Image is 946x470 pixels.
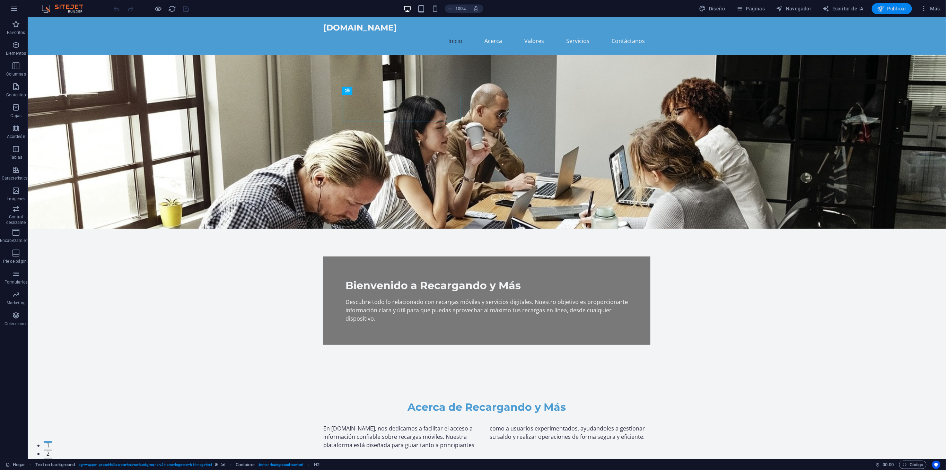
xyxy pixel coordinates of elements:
i: Recargar página [168,5,176,13]
button: Haga clic aquí para salir del modo de vista previa y continuar editando [154,5,163,13]
button: 2 [16,432,25,434]
font: Navegador [786,6,812,11]
button: 100% [445,5,470,13]
span: Click to select. Double-click to edit [236,461,255,469]
div: Diseño (Ctrl+Alt+Y) [697,3,728,14]
font: Cajas [11,113,22,118]
font: Diseño [709,6,725,11]
font: Escritor de IA [832,6,864,11]
font: Características [2,176,30,181]
button: Más [918,3,943,14]
img: Logotipo del editor [40,5,92,13]
font: Colecciones [5,321,27,326]
font: Favoritos [7,30,25,35]
button: Escritor de IA [820,3,866,14]
i: Al cambiar el tamaño, se ajusta automáticamente el nivel de zoom para adaptarse al dispositivo el... [473,6,480,12]
font: Más [930,6,940,11]
span: Click to select. Double-click to edit [314,461,320,469]
button: 3 [16,441,25,442]
h6: Tiempo de sesión [876,461,894,469]
button: Diseño [697,3,728,14]
font: Elementos [6,51,26,56]
button: Centrados en el usuario [932,461,940,469]
span: . bg-wrapper .preset-fullscreen-text-on-background-v2-home-logo-nav-h1-image-text [78,461,212,469]
button: recargar [168,5,176,13]
font: Imágenes [7,197,25,201]
font: Tablas [10,155,23,160]
span: . text-on-background-content [258,461,304,469]
button: Navegador [773,3,814,14]
button: Código [899,461,927,469]
font: Pie de página [3,259,29,264]
font: 100% [455,6,466,11]
font: Publicar [887,6,906,11]
i: This element contains a background [221,463,225,467]
button: Páginas [734,3,768,14]
span: Click to select. Double-click to edit [35,461,75,469]
font: Hogar [13,462,25,467]
button: 1 [16,424,25,426]
font: Marketing [7,301,26,305]
button: Publicar [872,3,912,14]
font: Acordeón [7,134,25,139]
font: Contenido [6,93,26,97]
font: Columnas [6,72,26,77]
font: 00:00 [883,462,894,467]
font: Control deslizante [6,215,26,225]
i: This element is a customizable preset [215,463,218,467]
nav: migaja de pan [35,461,320,469]
a: Haga clic para cancelar la selección. Haga doble clic para abrir Páginas. [6,461,25,469]
font: Código [910,462,923,467]
font: Páginas [746,6,765,11]
font: Formularios [5,280,28,285]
